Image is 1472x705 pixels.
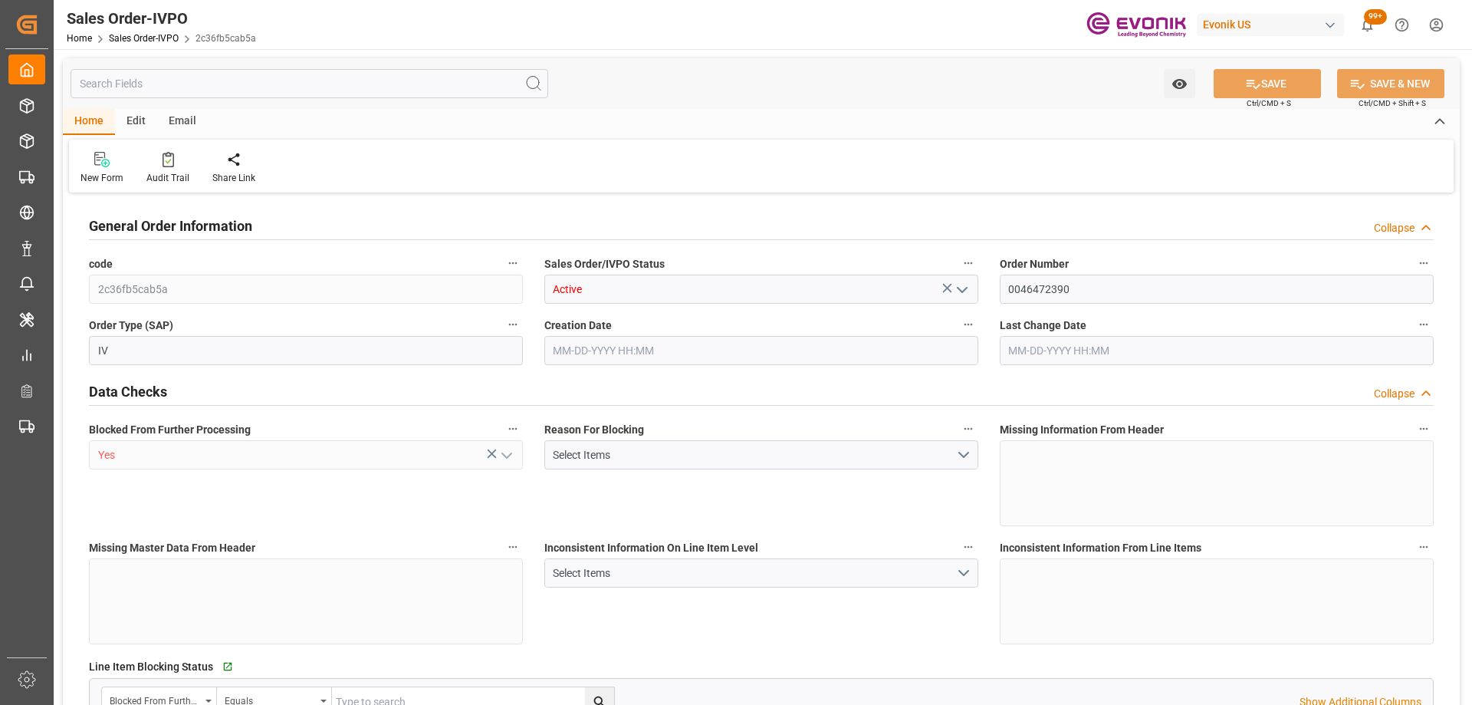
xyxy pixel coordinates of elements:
span: Reason For Blocking [544,422,644,438]
button: Sales Order/IVPO Status [958,253,978,273]
input: MM-DD-YYYY HH:MM [1000,336,1434,365]
div: Evonik US [1197,14,1344,36]
button: Blocked From Further Processing [503,419,523,439]
button: Order Number [1414,253,1434,273]
a: Sales Order-IVPO [109,33,179,44]
button: SAVE [1214,69,1321,98]
span: Sales Order/IVPO Status [544,256,665,272]
button: Inconsistent Information From Line Items [1414,537,1434,557]
span: Ctrl/CMD + Shift + S [1359,97,1426,109]
div: New Form [80,171,123,185]
button: Last Change Date [1414,315,1434,334]
span: 99+ [1364,9,1387,25]
span: Order Type (SAP) [89,318,173,334]
button: open menu [949,278,972,301]
span: Blocked From Further Processing [89,422,251,438]
button: open menu [494,443,517,467]
div: Sales Order-IVPO [67,7,256,30]
button: Help Center [1385,8,1419,42]
button: SAVE & NEW [1337,69,1444,98]
a: Home [67,33,92,44]
button: show 100 new notifications [1350,8,1385,42]
span: Inconsistent Information On Line Item Level [544,540,758,556]
div: Select Items [553,565,955,581]
span: Ctrl/CMD + S [1247,97,1291,109]
span: Missing Information From Header [1000,422,1164,438]
button: Missing Information From Header [1414,419,1434,439]
button: open menu [544,440,978,469]
span: Last Change Date [1000,318,1086,334]
img: Evonik-brand-mark-Deep-Purple-RGB.jpeg_1700498283.jpeg [1086,12,1186,38]
span: Inconsistent Information From Line Items [1000,540,1201,556]
span: code [89,256,113,272]
h2: General Order Information [89,216,252,236]
span: Creation Date [544,318,612,334]
button: Reason For Blocking [958,419,978,439]
button: Order Type (SAP) [503,315,523,334]
button: Evonik US [1197,10,1350,39]
span: Order Number [1000,256,1069,272]
input: MM-DD-YYYY HH:MM [544,336,978,365]
div: Edit [115,109,157,135]
span: Missing Master Data From Header [89,540,255,556]
div: Audit Trail [146,171,189,185]
button: Missing Master Data From Header [503,537,523,557]
button: open menu [544,558,978,588]
div: Collapse [1374,220,1414,236]
div: Email [157,109,208,135]
h2: Data Checks [89,381,167,402]
button: code [503,253,523,273]
div: Select Items [553,447,955,463]
input: Search Fields [71,69,548,98]
button: Inconsistent Information On Line Item Level [958,537,978,557]
div: Collapse [1374,386,1414,402]
button: Creation Date [958,315,978,334]
div: Home [63,109,115,135]
div: Share Link [212,171,255,185]
button: open menu [1164,69,1195,98]
span: Line Item Blocking Status [89,659,213,675]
